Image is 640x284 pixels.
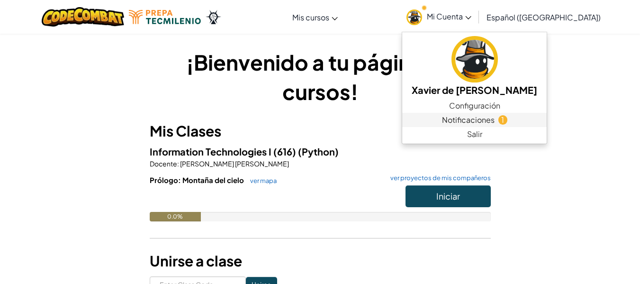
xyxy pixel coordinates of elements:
h5: Xavier de [PERSON_NAME] [412,82,537,97]
span: Iniciar [436,191,460,202]
a: ver proyectos de mis compañeros [386,175,491,181]
h3: Unirse a clase [150,250,491,272]
img: CodeCombat logo [42,7,125,27]
a: Xavier de [PERSON_NAME] [402,35,547,99]
span: Notificaciones [442,114,495,126]
a: Notificaciones1 [402,113,547,127]
span: (Python) [298,146,339,157]
img: avatar [406,9,422,25]
img: Ozaria [206,10,221,24]
span: Docente [150,159,177,168]
button: Iniciar [406,185,491,207]
a: Configuración [402,99,547,113]
span: Mi Cuenta [427,11,471,21]
span: Information Technologies I (616) [150,146,298,157]
a: Español ([GEOGRAPHIC_DATA]) [482,4,605,30]
a: Salir [402,127,547,141]
img: avatar [451,36,498,82]
span: Mis cursos [292,12,329,22]
img: Tecmilenio logo [129,10,201,24]
a: Mi Cuenta [402,2,476,32]
span: 1 [498,115,507,124]
span: Prólogo: Montaña del cielo [150,175,245,184]
a: Mis cursos [288,4,343,30]
span: Español ([GEOGRAPHIC_DATA]) [487,12,601,22]
h3: Mis Clases [150,120,491,142]
h1: ¡Bienvenido a tu página de cursos! [150,47,491,106]
a: ver mapa [245,177,277,184]
div: 0.0% [150,212,201,221]
span: [PERSON_NAME] [PERSON_NAME] [179,159,289,168]
span: : [177,159,179,168]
